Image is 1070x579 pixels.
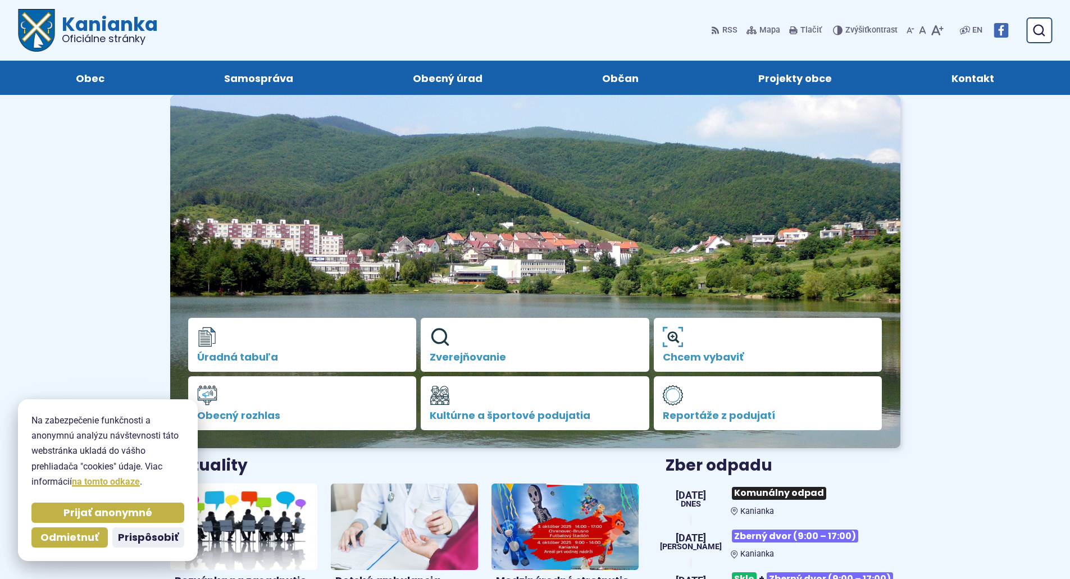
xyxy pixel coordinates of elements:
[224,61,293,95] span: Samospráva
[666,482,900,516] a: Komunálny odpad Kanianka [DATE] Dnes
[732,487,826,500] span: Komunálny odpad
[55,15,158,44] h1: Kanianka
[994,23,1008,38] img: Prejsť na Facebook stránku
[744,19,782,42] a: Mapa
[732,530,858,542] span: Zberný dvor (9:00 – 17:00)
[903,61,1043,95] a: Kontakt
[972,24,982,37] span: EN
[27,61,153,95] a: Obec
[31,413,184,489] p: Na zabezpečenie funkčnosti a anonymnú analýzu návštevnosti táto webstránka ukladá do vášho prehli...
[197,410,408,421] span: Obecný rozhlas
[787,19,824,42] button: Tlačiť
[663,352,873,363] span: Chcem vybaviť
[951,61,994,95] span: Kontakt
[845,26,898,35] span: kontrast
[188,318,417,372] a: Úradná tabuľa
[18,9,158,52] a: Logo Kanianka, prejsť na domovskú stránku.
[63,507,152,519] span: Prijať anonymné
[602,61,639,95] span: Občan
[660,533,722,543] span: [DATE]
[759,24,780,37] span: Mapa
[175,61,342,95] a: Samospráva
[62,34,158,44] span: Oficiálne stránky
[654,318,882,372] a: Chcem vybaviť
[118,531,179,544] span: Prispôsobiť
[40,531,99,544] span: Odmietnuť
[800,26,822,35] span: Tlačiť
[660,543,722,551] span: [PERSON_NAME]
[554,61,687,95] a: Občan
[845,25,867,35] span: Zvýšiť
[676,490,706,500] span: [DATE]
[833,19,900,42] button: Zvýšiťkontrast
[170,457,248,475] h3: Aktuality
[654,376,882,430] a: Reportáže z podujatí
[710,61,881,95] a: Projekty obce
[711,19,740,42] a: RSS
[31,503,184,523] button: Prijať anonymné
[722,24,737,37] span: RSS
[76,61,104,95] span: Obec
[430,352,640,363] span: Zverejňovanie
[970,24,985,37] a: EN
[904,19,917,42] button: Zmenšiť veľkosť písma
[740,507,774,516] span: Kanianka
[740,549,774,559] span: Kanianka
[663,410,873,421] span: Reportáže z podujatí
[413,61,482,95] span: Obecný úrad
[676,500,706,508] span: Dnes
[112,527,184,548] button: Prispôsobiť
[364,61,531,95] a: Obecný úrad
[928,19,946,42] button: Zväčšiť veľkosť písma
[18,9,55,52] img: Prejsť na domovskú stránku
[666,457,900,475] h3: Zber odpadu
[197,352,408,363] span: Úradná tabuľa
[430,410,640,421] span: Kultúrne a športové podujatia
[758,61,832,95] span: Projekty obce
[917,19,928,42] button: Nastaviť pôvodnú veľkosť písma
[188,376,417,430] a: Obecný rozhlas
[666,525,900,559] a: Zberný dvor (9:00 – 17:00) Kanianka [DATE] [PERSON_NAME]
[72,476,140,487] a: na tomto odkaze
[421,318,649,372] a: Zverejňovanie
[421,376,649,430] a: Kultúrne a športové podujatia
[31,527,108,548] button: Odmietnuť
